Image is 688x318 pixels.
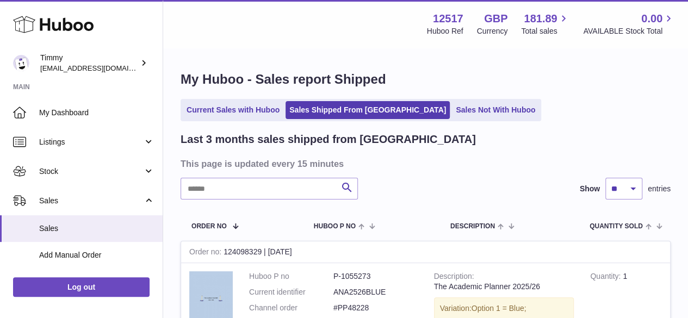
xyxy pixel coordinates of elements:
[39,196,143,206] span: Sales
[13,277,150,297] a: Log out
[39,137,143,147] span: Listings
[183,101,283,119] a: Current Sales with Huboo
[433,11,463,26] strong: 12517
[13,55,29,71] img: internalAdmin-12517@internal.huboo.com
[427,26,463,36] div: Huboo Ref
[191,223,227,230] span: Order No
[590,272,623,283] strong: Quantity
[590,223,643,230] span: Quantity Sold
[434,282,574,292] div: The Academic Planner 2025/26
[249,271,333,282] dt: Huboo P no
[580,184,600,194] label: Show
[189,247,224,259] strong: Order no
[333,303,418,313] dd: #PP48228
[477,26,508,36] div: Currency
[39,166,143,177] span: Stock
[39,108,154,118] span: My Dashboard
[181,158,668,170] h3: This page is updated every 15 minutes
[333,287,418,297] dd: ANA2526BLUE
[484,11,507,26] strong: GBP
[181,71,671,88] h1: My Huboo - Sales report Shipped
[39,223,154,234] span: Sales
[450,223,495,230] span: Description
[583,26,675,36] span: AVAILABLE Stock Total
[583,11,675,36] a: 0.00 AVAILABLE Stock Total
[641,11,662,26] span: 0.00
[181,132,476,147] h2: Last 3 months sales shipped from [GEOGRAPHIC_DATA]
[521,26,569,36] span: Total sales
[472,304,526,313] span: Option 1 = Blue;
[521,11,569,36] a: 181.89 Total sales
[249,287,333,297] dt: Current identifier
[314,223,356,230] span: Huboo P no
[40,64,160,72] span: [EMAIL_ADDRESS][DOMAIN_NAME]
[181,241,670,263] div: 124098329 | [DATE]
[249,303,333,313] dt: Channel order
[648,184,671,194] span: entries
[286,101,450,119] a: Sales Shipped From [GEOGRAPHIC_DATA]
[434,272,474,283] strong: Description
[333,271,418,282] dd: P-1055273
[40,53,138,73] div: Timmy
[452,101,539,119] a: Sales Not With Huboo
[524,11,557,26] span: 181.89
[39,250,154,260] span: Add Manual Order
